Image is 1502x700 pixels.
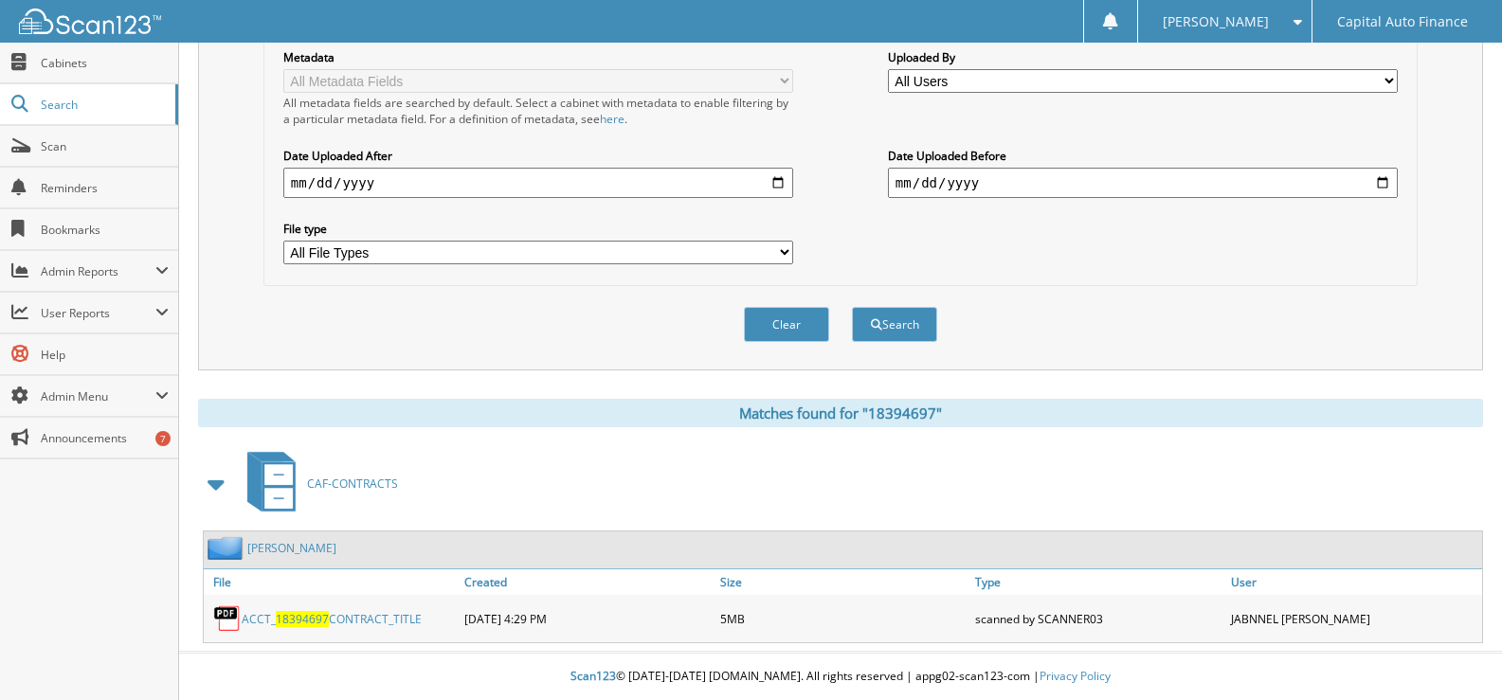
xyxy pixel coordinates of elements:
[1163,16,1269,27] span: [PERSON_NAME]
[213,604,242,633] img: PDF.png
[283,221,793,237] label: File type
[600,111,624,127] a: here
[41,97,166,113] span: Search
[970,600,1226,637] div: scanned by SCANNER03
[888,168,1398,198] input: end
[41,138,169,154] span: Scan
[283,148,793,164] label: Date Uploaded After
[1226,600,1482,637] div: JABNNEL [PERSON_NAME]
[19,9,161,34] img: scan123-logo-white.svg
[41,347,169,363] span: Help
[198,399,1483,427] div: Matches found for "18394697"
[41,263,155,279] span: Admin Reports
[208,536,247,560] img: folder2.png
[41,55,169,71] span: Cabinets
[41,430,169,446] span: Announcements
[852,307,937,342] button: Search
[283,95,793,127] div: All metadata fields are searched by default. Select a cabinet with metadata to enable filtering b...
[888,49,1398,65] label: Uploaded By
[307,476,398,492] span: CAF-CONTRACTS
[283,49,793,65] label: Metadata
[179,654,1502,700] div: © [DATE]-[DATE] [DOMAIN_NAME]. All rights reserved | appg02-scan123-com |
[41,305,155,321] span: User Reports
[1040,668,1111,684] a: Privacy Policy
[715,569,971,595] a: Size
[41,222,169,238] span: Bookmarks
[570,668,616,684] span: Scan123
[276,611,329,627] span: 18394697
[460,569,715,595] a: Created
[41,180,169,196] span: Reminders
[888,148,1398,164] label: Date Uploaded Before
[715,600,971,637] div: 5MB
[970,569,1226,595] a: Type
[236,446,398,521] a: CAF-CONTRACTS
[744,307,829,342] button: Clear
[460,600,715,637] div: [DATE] 4:29 PM
[283,168,793,198] input: start
[41,388,155,404] span: Admin Menu
[1337,16,1468,27] span: Capital Auto Finance
[155,431,171,446] div: 7
[204,569,460,595] a: File
[1226,569,1482,595] a: User
[242,611,422,627] a: ACCT_18394697CONTRACT_TITLE
[247,540,336,556] a: [PERSON_NAME]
